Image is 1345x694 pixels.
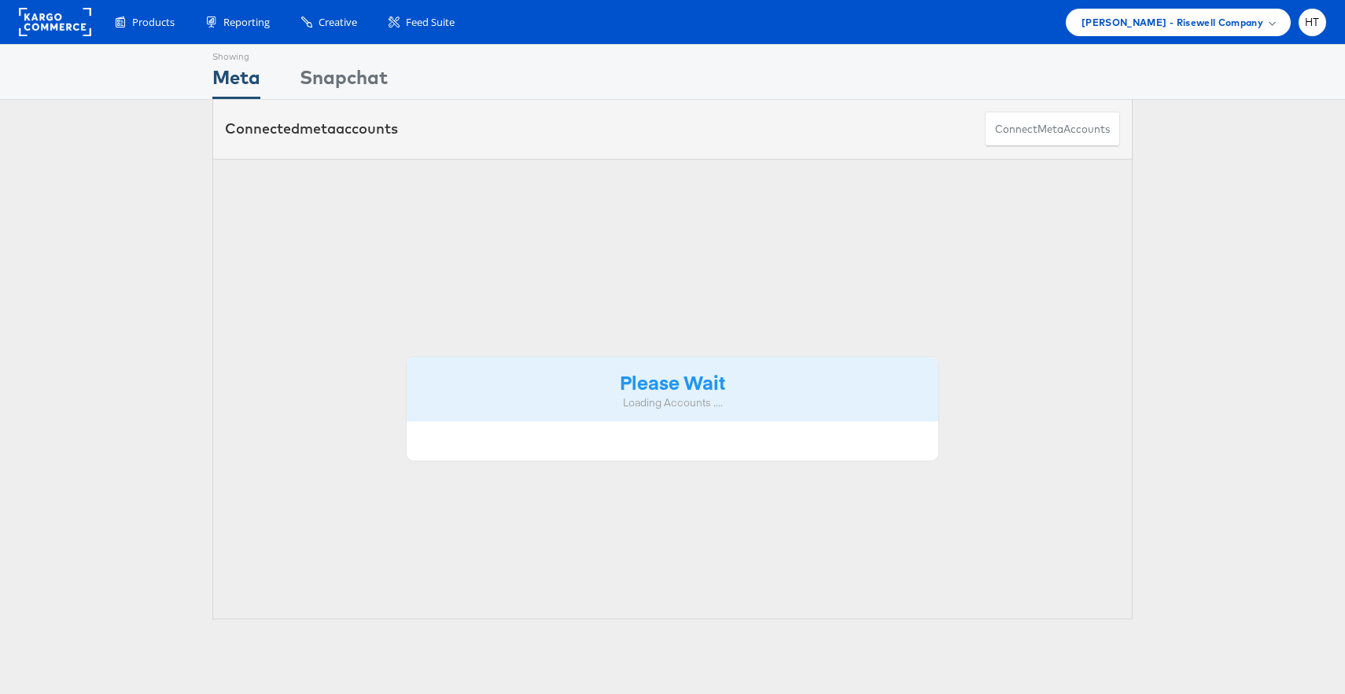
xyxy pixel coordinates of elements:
[223,15,270,30] span: Reporting
[985,112,1120,147] button: ConnectmetaAccounts
[132,15,175,30] span: Products
[1082,14,1263,31] span: [PERSON_NAME] - Risewell Company
[212,45,260,64] div: Showing
[225,119,398,139] div: Connected accounts
[1037,122,1063,137] span: meta
[418,395,927,410] div: Loading Accounts ....
[212,64,260,99] div: Meta
[300,119,336,138] span: meta
[300,64,388,99] div: Snapchat
[406,15,455,30] span: Feed Suite
[319,15,357,30] span: Creative
[620,369,725,395] strong: Please Wait
[1305,17,1320,28] span: HT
